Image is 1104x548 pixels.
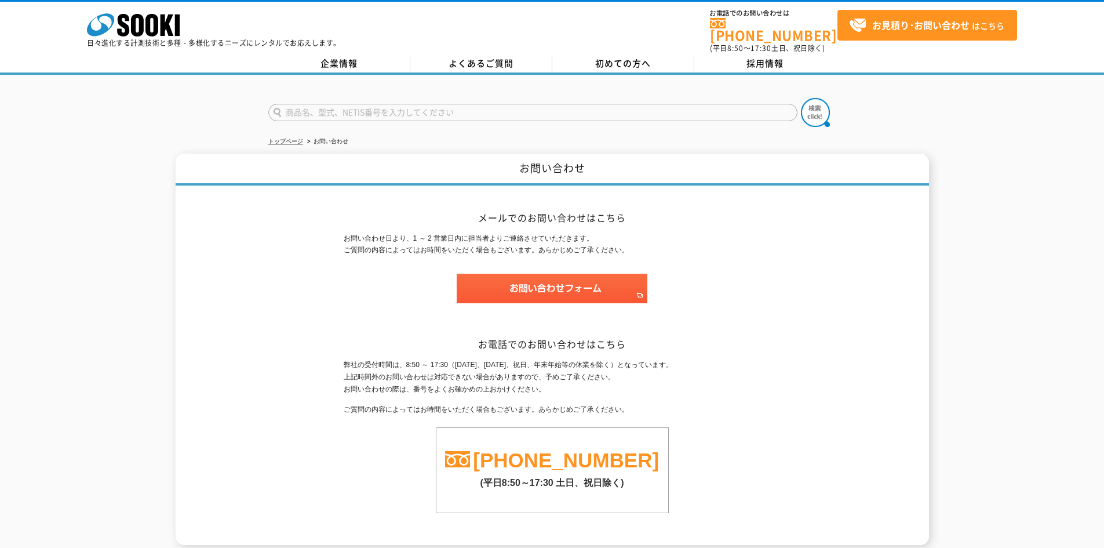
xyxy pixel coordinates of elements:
[750,43,771,53] span: 17:30
[344,233,761,257] p: お問い合わせ日より、1 ～ 2 営業日内に担当者よりご連絡させていただきます。 ご質問の内容によってはお時間をいただく場合もございます。あらかじめご了承ください。
[849,17,1004,34] span: はこちら
[727,43,744,53] span: 8:50
[694,55,836,72] a: 採用情報
[710,43,825,53] span: (平日 ～ 土日、祝日除く)
[436,471,668,489] p: (平日8:50～17:30 土日、祝日除く)
[801,98,830,127] img: btn_search.png
[176,154,929,186] h1: お問い合わせ
[837,10,1017,41] a: お見積り･お問い合わせはこちら
[344,359,761,395] p: 弊社の受付時間は、8:50 ～ 17:30（[DATE]、[DATE]、祝日、年末年始等の休業を除く）となっています。 上記時間外のお問い合わせは対応できない場合がありますので、予めご了承くださ...
[457,293,647,301] a: お問い合わせフォーム
[710,10,837,17] span: お電話でのお問い合わせは
[552,55,694,72] a: 初めての方へ
[268,55,410,72] a: 企業情報
[344,338,761,350] h2: お電話でのお問い合わせはこちら
[457,274,647,303] img: お問い合わせフォーム
[410,55,552,72] a: よくあるご質問
[710,18,837,42] a: [PHONE_NUMBER]
[872,18,970,32] strong: お見積り･お問い合わせ
[268,138,303,144] a: トップページ
[344,404,761,416] p: ご質問の内容によってはお時間をいただく場合もございます。あらかじめご了承ください。
[344,212,761,224] h2: メールでのお問い合わせはこちら
[87,39,341,46] p: 日々進化する計測技術と多種・多様化するニーズにレンタルでお応えします。
[268,104,797,121] input: 商品名、型式、NETIS番号を入力してください
[473,449,659,471] a: [PHONE_NUMBER]
[305,136,348,148] li: お問い合わせ
[595,57,651,70] span: 初めての方へ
